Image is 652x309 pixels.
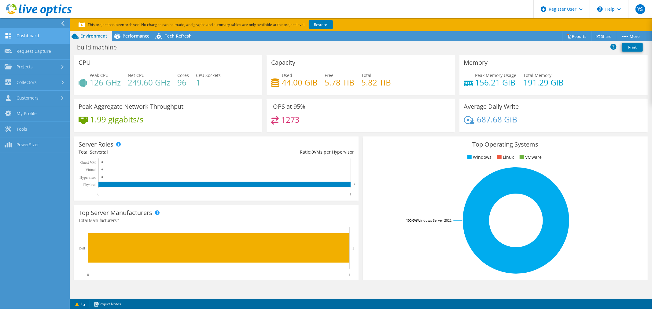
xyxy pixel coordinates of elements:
[622,43,643,52] a: Print
[80,33,107,39] span: Environment
[271,103,305,110] h3: IOPS at 95%
[367,141,643,148] h3: Top Operating Systems
[106,149,109,155] span: 1
[354,183,355,186] text: 1
[177,72,189,78] span: Cores
[98,192,99,196] text: 0
[90,300,125,308] a: Project Notes
[79,246,85,250] text: Dell
[74,44,126,51] h1: build machine
[597,6,603,12] svg: \n
[406,218,417,223] tspan: 100.0%
[101,176,103,179] text: 0
[128,79,170,86] h4: 249.60 GHz
[118,217,120,223] span: 1
[475,79,517,86] h4: 156.21 GiB
[325,79,354,86] h4: 5.78 TiB
[101,161,103,164] text: 0
[79,175,96,180] text: Hypervisor
[477,116,517,123] h4: 687.68 GiB
[86,168,96,172] text: Virtual
[79,141,113,148] h3: Server Roles
[361,79,391,86] h4: 5.82 TiB
[635,4,645,14] span: YS
[524,72,552,78] span: Total Memory
[79,59,91,66] h3: CPU
[90,116,143,123] h4: 1.99 gigabits/s
[325,72,333,78] span: Free
[271,59,295,66] h3: Capacity
[79,21,378,28] p: This project has been archived. No changes can be made, and graphs and summary tables are only av...
[79,149,216,155] div: Total Servers:
[524,79,564,86] h4: 191.29 GiB
[311,149,314,155] span: 0
[196,72,221,78] span: CPU Sockets
[417,218,451,223] tspan: Windows Server 2022
[79,103,183,110] h3: Peak Aggregate Network Throughput
[464,59,488,66] h3: Memory
[361,72,371,78] span: Total
[90,79,121,86] h4: 126 GHz
[350,192,352,196] text: 1
[71,300,90,308] a: 1
[87,273,89,277] text: 0
[216,149,354,155] div: Ratio: VMs per Hypervisor
[128,72,145,78] span: Net CPU
[591,31,616,41] a: Share
[466,154,492,161] li: Windows
[616,31,644,41] a: More
[79,217,354,224] h4: Total Manufacturers:
[282,79,318,86] h4: 44.00 GiB
[348,273,350,277] text: 1
[282,72,292,78] span: Used
[496,154,514,161] li: Linux
[352,246,354,250] text: 1
[101,168,103,171] text: 0
[177,79,189,86] h4: 96
[165,33,192,39] span: Tech Refresh
[79,209,152,216] h3: Top Server Manufacturers
[80,160,96,165] text: Guest VM
[83,183,96,187] text: Physical
[464,103,519,110] h3: Average Daily Write
[562,31,591,41] a: Reports
[123,33,149,39] span: Performance
[518,154,542,161] li: VMware
[196,79,221,86] h4: 1
[90,72,109,78] span: Peak CPU
[309,20,333,29] a: Restore
[281,116,300,123] h4: 1273
[475,72,517,78] span: Peak Memory Usage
